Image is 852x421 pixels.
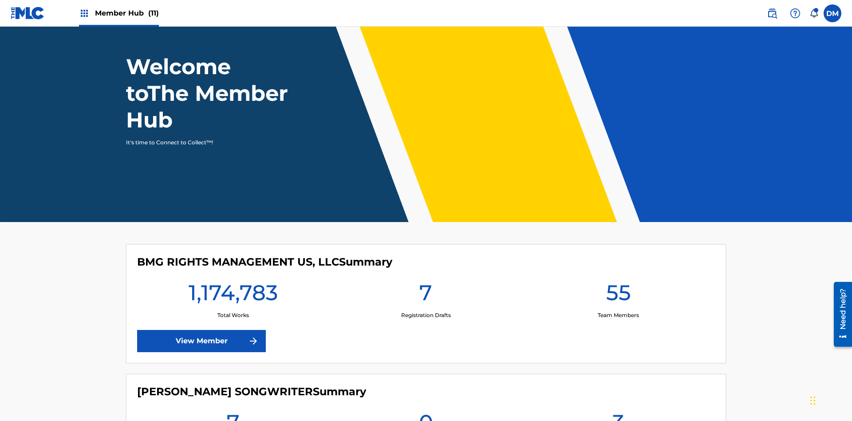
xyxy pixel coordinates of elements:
h1: Welcome to The Member Hub [126,53,292,133]
a: Public Search [763,4,781,22]
img: f7272a7cc735f4ea7f67.svg [248,336,259,346]
img: help [790,8,801,19]
p: Registration Drafts [401,311,451,319]
img: Top Rightsholders [79,8,90,19]
h1: 7 [419,279,432,311]
p: It's time to Connect to Collect™! [126,139,280,147]
div: Notifications [809,9,818,18]
p: Team Members [598,311,639,319]
p: Total Works [217,311,249,319]
h1: 1,174,783 [189,279,278,311]
div: Drag [810,387,816,414]
h4: BMG RIGHTS MANAGEMENT US, LLC [137,255,392,269]
iframe: Resource Center [827,278,852,351]
img: search [767,8,777,19]
span: (11) [148,9,159,17]
div: Help [786,4,804,22]
span: Member Hub [95,8,159,18]
h4: CLEO SONGWRITER [137,385,366,398]
a: View Member [137,330,266,352]
h1: 55 [606,279,631,311]
img: MLC Logo [11,7,45,20]
iframe: Chat Widget [808,378,852,421]
div: User Menu [824,4,841,22]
